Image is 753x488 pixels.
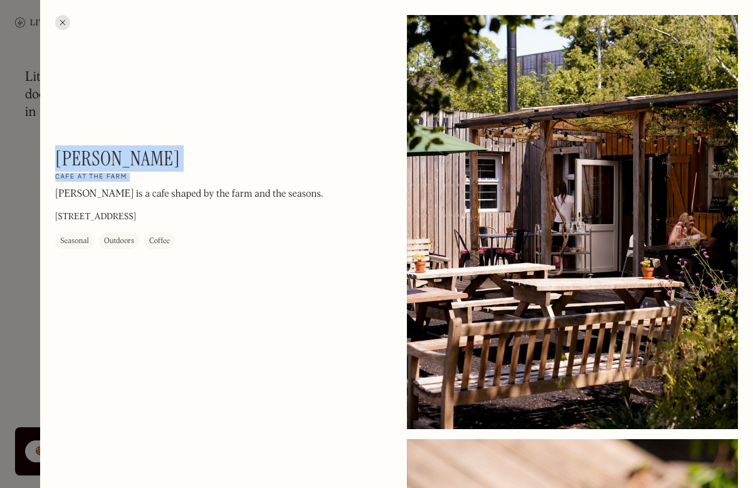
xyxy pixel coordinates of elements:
[104,235,134,247] div: Outdoors
[149,235,170,247] div: Coffee
[60,235,89,247] div: Seasonal
[55,187,323,202] p: [PERSON_NAME] is a cafe shaped by the farm and the seasons.
[55,173,127,182] h2: Cafe at the farm
[55,210,136,224] p: [STREET_ADDRESS]
[55,147,180,170] h1: [PERSON_NAME]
